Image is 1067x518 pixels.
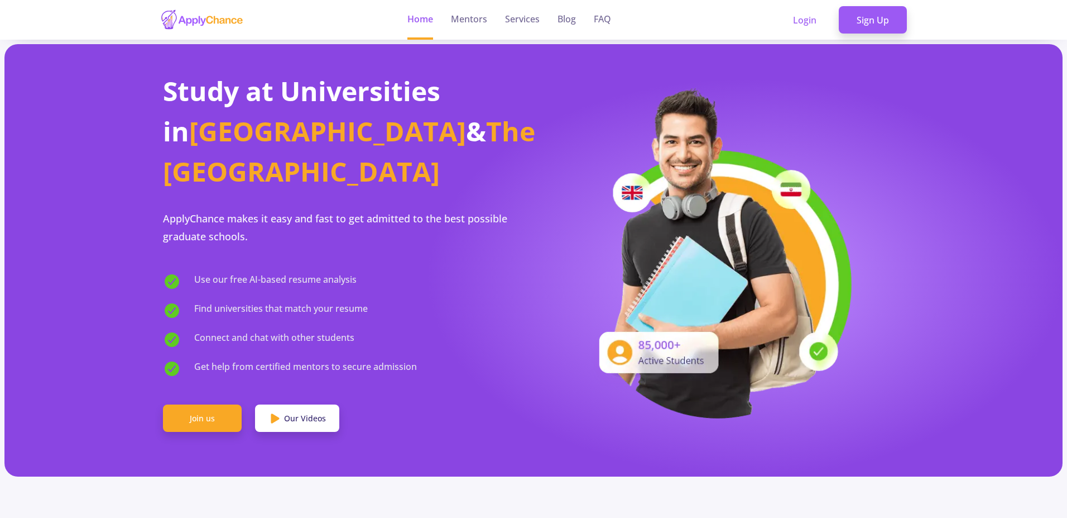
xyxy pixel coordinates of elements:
[189,113,466,149] span: [GEOGRAPHIC_DATA]
[194,360,417,378] span: Get help from certified mentors to secure admission
[163,212,507,243] span: ApplyChance makes it easy and fast to get admitted to the best possible graduate schools.
[194,331,354,349] span: Connect and chat with other students
[582,85,855,419] img: applicant
[163,405,242,433] a: Join us
[163,73,440,149] span: Study at Universities in
[255,405,339,433] a: Our Videos
[839,6,907,34] a: Sign Up
[284,412,326,424] span: Our Videos
[194,273,357,291] span: Use our free AI-based resume analysis
[466,113,486,149] span: &
[160,9,244,31] img: applychance logo
[194,302,368,320] span: Find universities that match your resume
[775,6,834,34] a: Login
